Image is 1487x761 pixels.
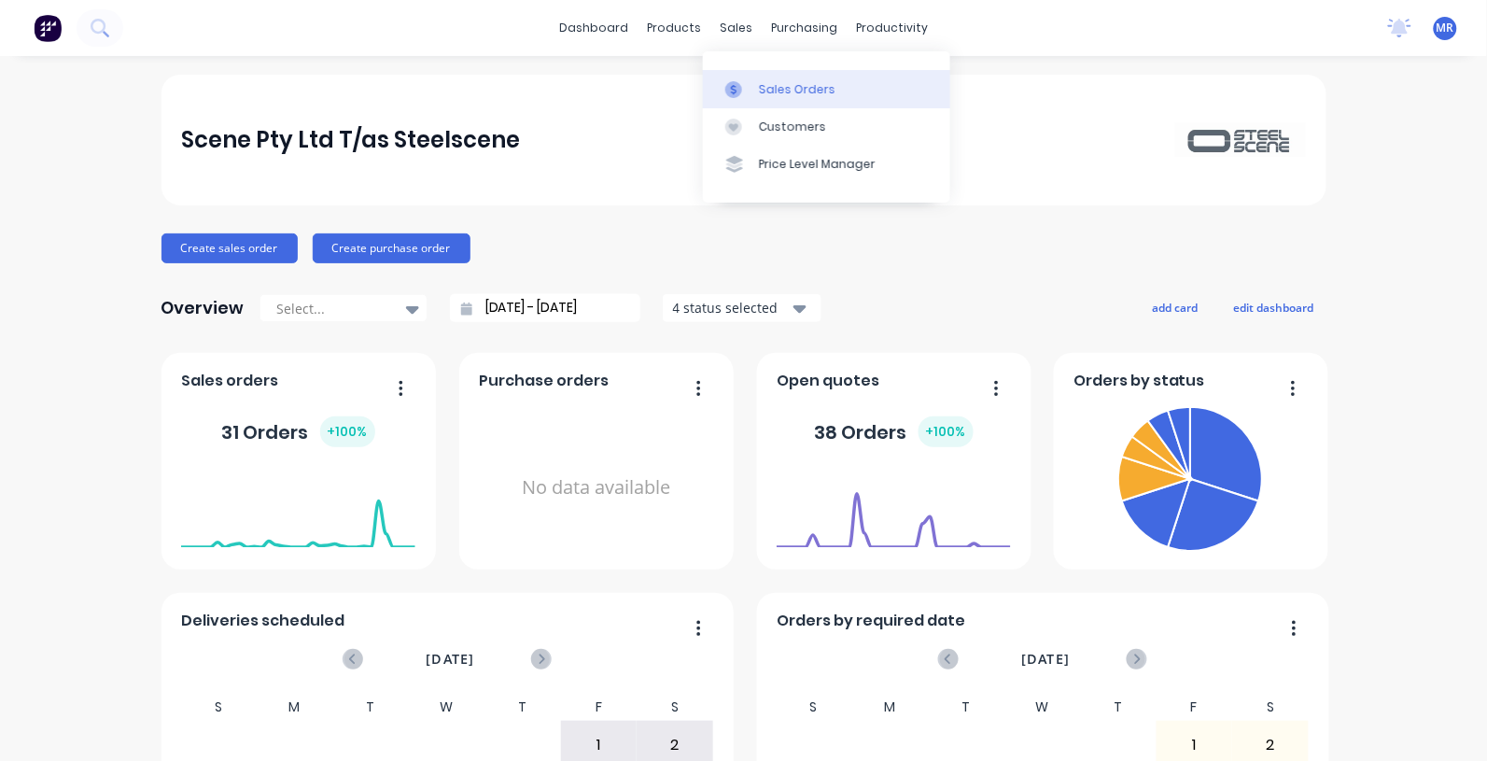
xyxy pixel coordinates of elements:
[762,14,847,42] div: purchasing
[776,694,852,721] div: S
[561,694,638,721] div: F
[1021,649,1070,669] span: [DATE]
[637,694,713,721] div: S
[479,400,713,576] div: No data available
[550,14,638,42] a: dashboard
[852,694,929,721] div: M
[1157,694,1233,721] div: F
[777,370,879,392] span: Open quotes
[759,81,835,98] div: Sales Orders
[710,14,762,42] div: sales
[703,70,950,107] a: Sales Orders
[181,370,278,392] span: Sales orders
[1222,295,1326,319] button: edit dashboard
[1232,694,1309,721] div: S
[479,370,609,392] span: Purchase orders
[847,14,937,42] div: productivity
[1080,694,1157,721] div: T
[703,108,950,146] a: Customers
[919,416,974,447] div: + 100 %
[673,298,791,317] div: 4 status selected
[161,233,298,263] button: Create sales order
[663,294,821,322] button: 4 status selected
[484,694,561,721] div: T
[1175,123,1306,156] img: Scene Pty Ltd T/as Steelscene
[759,119,826,135] div: Customers
[34,14,62,42] img: Factory
[1004,694,1081,721] div: W
[332,694,409,721] div: T
[928,694,1004,721] div: T
[703,146,950,183] a: Price Level Manager
[257,694,333,721] div: M
[638,14,710,42] div: products
[1437,20,1454,36] span: MR
[426,649,474,669] span: [DATE]
[1073,370,1205,392] span: Orders by status
[409,694,485,721] div: W
[759,156,876,173] div: Price Level Manager
[320,416,375,447] div: + 100 %
[815,416,974,447] div: 38 Orders
[313,233,470,263] button: Create purchase order
[222,416,375,447] div: 31 Orders
[1141,295,1211,319] button: add card
[181,121,520,159] div: Scene Pty Ltd T/as Steelscene
[180,694,257,721] div: S
[161,289,245,327] div: Overview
